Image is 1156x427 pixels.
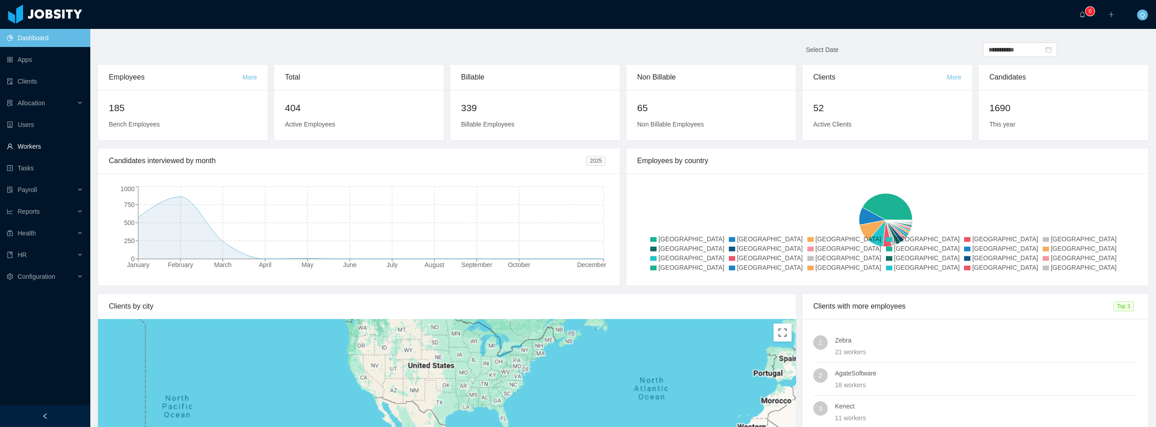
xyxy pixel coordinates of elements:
[285,101,433,115] h2: 404
[387,261,398,268] tspan: July
[658,245,724,252] span: [GEOGRAPHIC_DATA]
[127,261,149,268] tspan: January
[109,65,242,90] div: Employees
[124,201,135,208] tspan: 750
[18,230,36,237] span: Health
[1086,7,1095,16] sup: 0
[302,261,313,268] tspan: May
[816,245,881,252] span: [GEOGRAPHIC_DATA]
[7,72,83,90] a: icon: auditClients
[7,273,13,280] i: icon: setting
[109,148,586,174] div: Candidates interviewed by month
[109,294,785,319] div: Clients by city
[586,156,606,166] span: 2025
[285,121,335,128] span: Active Employees
[461,65,609,90] div: Billable
[835,347,1137,357] div: 21 workers
[121,185,135,192] tspan: 1000
[989,121,1016,128] span: This year
[816,235,881,243] span: [GEOGRAPHIC_DATA]
[577,261,606,268] tspan: December
[637,148,1137,174] div: Employees by country
[637,101,785,115] h2: 65
[7,230,13,236] i: icon: medicine-box
[835,380,1137,390] div: 18 workers
[343,261,357,268] tspan: June
[658,254,724,262] span: [GEOGRAPHIC_DATA]
[737,264,803,271] span: [GEOGRAPHIC_DATA]
[285,65,433,90] div: Total
[18,273,55,280] span: Configuration
[461,101,609,115] h2: 339
[774,324,792,342] button: Toggle fullscreen view
[1051,264,1117,271] span: [GEOGRAPHIC_DATA]
[737,245,803,252] span: [GEOGRAPHIC_DATA]
[989,101,1137,115] h2: 1690
[813,294,1114,319] div: Clients with more employees
[424,261,444,268] tspan: August
[813,65,947,90] div: Clients
[168,261,193,268] tspan: February
[7,137,83,155] a: icon: userWorkers
[461,121,514,128] span: Billable Employees
[972,254,1038,262] span: [GEOGRAPHIC_DATA]
[819,335,822,350] span: 1
[894,245,960,252] span: [GEOGRAPHIC_DATA]
[131,255,135,263] tspan: 0
[894,254,960,262] span: [GEOGRAPHIC_DATA]
[1108,11,1114,18] i: icon: plus
[972,264,1038,271] span: [GEOGRAPHIC_DATA]
[7,252,13,258] i: icon: book
[637,65,785,90] div: Non Billable
[259,261,271,268] tspan: April
[7,187,13,193] i: icon: file-protect
[894,264,960,271] span: [GEOGRAPHIC_DATA]
[737,235,803,243] span: [GEOGRAPHIC_DATA]
[1140,9,1145,20] span: Q
[813,121,852,128] span: Active Clients
[124,237,135,244] tspan: 250
[835,368,1137,378] h4: AgateSoftware
[7,159,83,177] a: icon: profileTasks
[1079,11,1086,18] i: icon: bell
[18,99,45,107] span: Allocation
[894,235,960,243] span: [GEOGRAPHIC_DATA]
[835,401,1137,411] h4: Kenect
[813,101,961,115] h2: 52
[7,29,83,47] a: icon: pie-chartDashboard
[947,74,961,81] a: More
[109,121,160,128] span: Bench Employees
[461,261,493,268] tspan: September
[7,100,13,106] i: icon: solution
[18,186,37,193] span: Payroll
[737,254,803,262] span: [GEOGRAPHIC_DATA]
[658,235,724,243] span: [GEOGRAPHIC_DATA]
[806,46,839,53] span: Select Date
[816,254,881,262] span: [GEOGRAPHIC_DATA]
[835,413,1137,423] div: 11 workers
[1051,245,1117,252] span: [GEOGRAPHIC_DATA]
[819,368,822,383] span: 2
[242,74,257,81] a: More
[989,65,1137,90] div: Candidates
[816,264,881,271] span: [GEOGRAPHIC_DATA]
[18,251,27,258] span: HR
[7,208,13,215] i: icon: line-chart
[1114,301,1134,311] span: Top 3
[1051,235,1117,243] span: [GEOGRAPHIC_DATA]
[7,116,83,134] a: icon: robotUsers
[972,245,1038,252] span: [GEOGRAPHIC_DATA]
[18,208,40,215] span: Reports
[124,219,135,226] tspan: 500
[214,261,232,268] tspan: March
[7,51,83,69] a: icon: appstoreApps
[109,101,257,115] h2: 185
[819,401,822,416] span: 3
[508,261,531,268] tspan: October
[637,121,704,128] span: Non Billable Employees
[835,335,1137,345] h4: Zebra
[1045,47,1052,53] i: icon: calendar
[658,264,724,271] span: [GEOGRAPHIC_DATA]
[972,235,1038,243] span: [GEOGRAPHIC_DATA]
[1051,254,1117,262] span: [GEOGRAPHIC_DATA]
